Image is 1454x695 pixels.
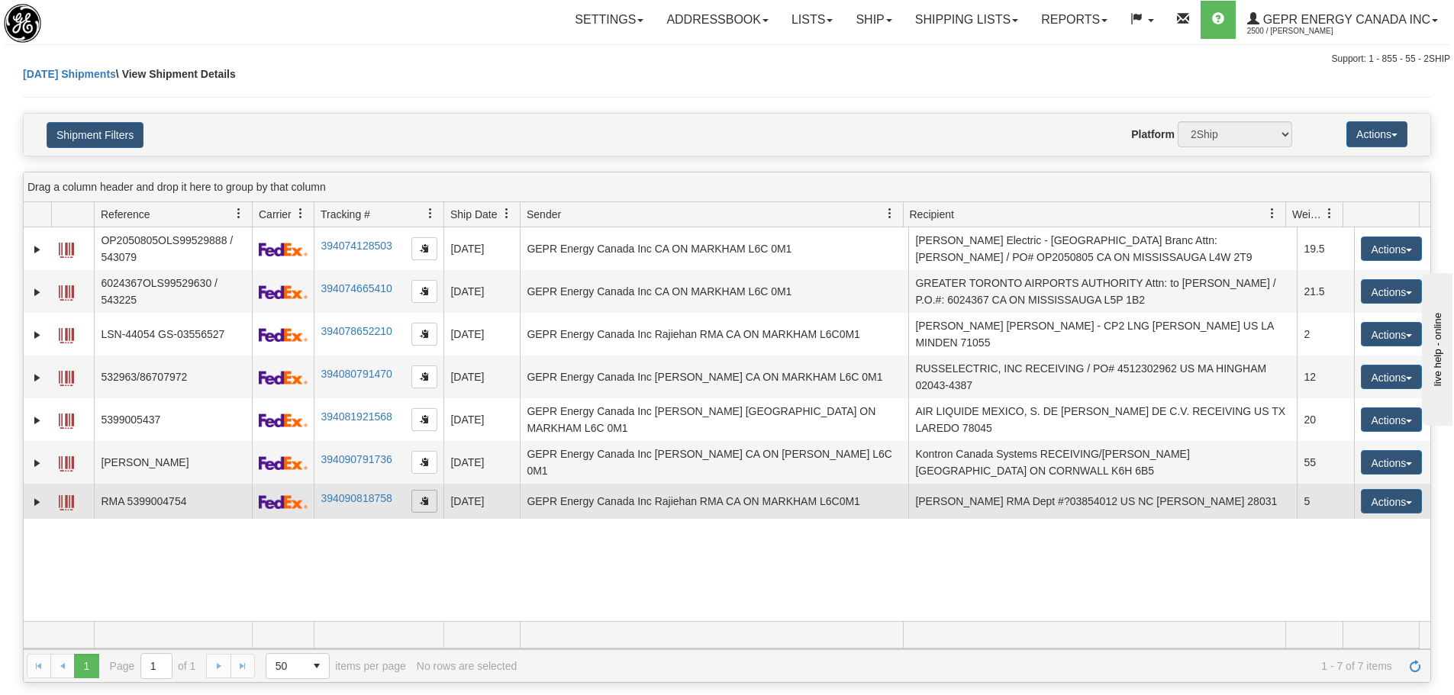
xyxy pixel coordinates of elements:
td: GEPR Energy Canada Inc CA ON MARKHAM L6C 0M1 [520,227,908,270]
button: Copy to clipboard [411,323,437,346]
a: Expand [30,494,45,510]
div: No rows are selected [417,660,517,672]
label: Platform [1131,127,1175,142]
span: items per page [266,653,406,679]
button: Copy to clipboard [411,280,437,303]
span: Carrier [259,207,292,222]
div: live help - online [11,13,141,24]
th: Press ctrl + space to group [520,202,903,227]
th: Press ctrl + space to group [314,202,443,227]
a: Shipping lists [904,1,1030,39]
img: 2 - FedEx [259,495,307,509]
td: 5399005437 [94,398,252,441]
div: grid grouping header [24,172,1430,202]
td: AIR LIQUIDE MEXICO, S. DE [PERSON_NAME] DE C.V. RECEIVING US TX LAREDO 78045 [908,398,1297,441]
td: [DATE] [443,441,520,484]
td: 55 [1297,441,1354,484]
td: [DATE] [443,398,520,441]
td: [DATE] [443,270,520,313]
img: 2 - FedEx [259,285,307,299]
img: 2 - FedEx [259,243,307,256]
td: GEPR Energy Canada Inc [PERSON_NAME] CA ON [PERSON_NAME] L6C 0M1 [520,441,908,484]
td: OP2050805OLS99529888 / 543079 [94,227,252,270]
a: 394074128503 [321,240,392,252]
span: Sender [527,207,561,222]
td: [DATE] [443,356,520,398]
img: 2 - FedEx [259,456,307,470]
a: 394090818758 [321,492,392,504]
th: Press ctrl + space to group [51,202,94,227]
td: 20 [1297,398,1354,441]
td: [DATE] [443,227,520,270]
td: 21.5 [1297,270,1354,313]
a: Expand [30,327,45,343]
td: 2 [1297,313,1354,356]
button: Actions [1361,236,1422,261]
img: logo2500.jpg [4,4,41,43]
a: 394074665410 [321,282,392,294]
a: Recipient filter column settings [1259,201,1285,227]
td: [PERSON_NAME] RMA Dept #?03854012 US NC [PERSON_NAME] 28031 [908,484,1297,519]
img: 2 - FedEx [259,371,307,385]
a: Ship [844,1,903,39]
td: GEPR Energy Canada Inc [PERSON_NAME] [GEOGRAPHIC_DATA] ON MARKHAM L6C 0M1 [520,398,908,441]
a: Expand [30,242,45,257]
td: 532963/86707972 [94,356,252,398]
a: 394090791736 [321,453,392,465]
a: Weight filter column settings [1317,201,1343,227]
a: Ship Date filter column settings [494,201,520,227]
span: Recipient [910,207,954,222]
div: Support: 1 - 855 - 55 - 2SHIP [4,53,1450,66]
a: Tracking # filter column settings [418,201,443,227]
td: [DATE] [443,484,520,519]
td: GEPR Energy Canada Inc CA ON MARKHAM L6C 0M1 [520,270,908,313]
a: Addressbook [655,1,780,39]
button: Actions [1361,365,1422,389]
a: Expand [30,455,45,471]
button: Actions [1361,279,1422,304]
a: 394081921568 [321,410,392,423]
img: 2 - FedEx [259,328,307,342]
button: Actions [1361,407,1422,432]
span: select [305,654,329,678]
th: Press ctrl + space to group [252,202,314,227]
th: Press ctrl + space to group [443,202,520,227]
button: Actions [1361,489,1422,513]
span: Page of 1 [110,653,196,679]
a: Lists [780,1,844,39]
td: GEPR Energy Canada Inc [PERSON_NAME] CA ON MARKHAM L6C 0M1 [520,356,908,398]
td: Kontron Canada Systems RECEIVING/[PERSON_NAME] [GEOGRAPHIC_DATA] ON CORNWALL K6H 6B5 [908,441,1297,484]
a: Settings [563,1,655,39]
button: Shipment Filters [47,122,143,148]
button: Actions [1361,322,1422,346]
td: RUSSELECTRIC, INC RECEIVING / PO# 4512302962 US MA HINGHAM 02043-4387 [908,356,1297,398]
a: Label [59,236,74,260]
iframe: chat widget [1419,269,1452,425]
button: Copy to clipboard [411,365,437,388]
a: [DATE] Shipments [23,68,116,80]
button: Copy to clipboard [411,237,437,260]
a: Label [59,449,74,474]
a: Expand [30,285,45,300]
td: GREATER TORONTO AIRPORTS AUTHORITY Attn: to [PERSON_NAME] / P.O.#: 6024367 CA ON MISSISSAUGA L5P 1B2 [908,270,1297,313]
a: Expand [30,413,45,428]
td: LSN-44054 GS-03556527 [94,313,252,356]
a: Expand [30,370,45,385]
button: Actions [1361,450,1422,475]
span: \ View Shipment Details [116,68,236,80]
td: GEPR Energy Canada Inc Rajiehan RMA CA ON MARKHAM L6C0M1 [520,313,908,356]
td: [PERSON_NAME] Electric - [GEOGRAPHIC_DATA] Branc Attn: [PERSON_NAME] / PO# OP2050805 CA ON MISSIS... [908,227,1297,270]
a: Carrier filter column settings [288,201,314,227]
span: Page sizes drop down [266,653,330,679]
span: Weight [1292,207,1324,222]
a: Label [59,364,74,388]
td: GEPR Energy Canada Inc Rajiehan RMA CA ON MARKHAM L6C0M1 [520,484,908,519]
span: GEPR Energy Canada Inc [1259,13,1430,26]
a: 394080791470 [321,368,392,380]
td: 19.5 [1297,227,1354,270]
input: Page 1 [141,654,172,678]
span: Tracking # [321,207,370,222]
a: GEPR Energy Canada Inc 2500 / [PERSON_NAME] [1236,1,1449,39]
a: Label [59,488,74,513]
th: Press ctrl + space to group [1343,202,1419,227]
